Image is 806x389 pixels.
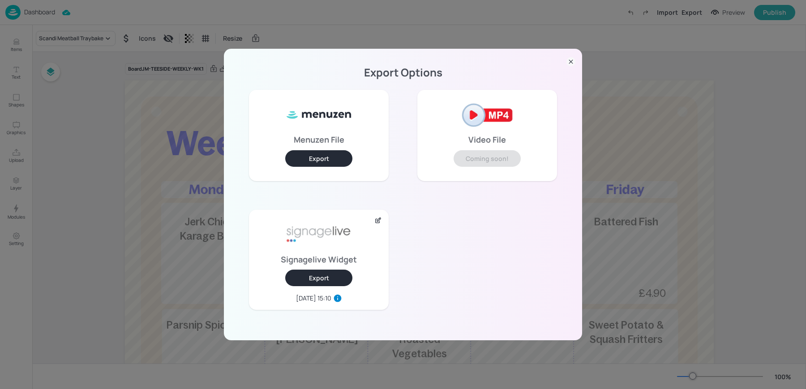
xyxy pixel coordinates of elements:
[285,97,352,133] img: ml8WC8f0XxQ8HKVnnVUe7f5Gv1vbApsJzyFa2MjOoB8SUy3kBkfteYo5TIAmtfcjWXsj8oHYkuYqrJRUn+qckOrNdzmSzIzkA...
[285,217,352,253] img: signage-live-aafa7296.png
[294,136,344,143] p: Menuzen File
[235,69,571,76] p: Export Options
[468,136,506,143] p: Video File
[285,270,352,286] button: Export
[281,256,357,262] p: Signagelive Widget
[454,97,521,133] img: mp4-2af2121e.png
[333,294,342,303] svg: Last export widget in this device
[296,293,331,303] div: [DATE] 15:10
[285,150,352,167] button: Export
